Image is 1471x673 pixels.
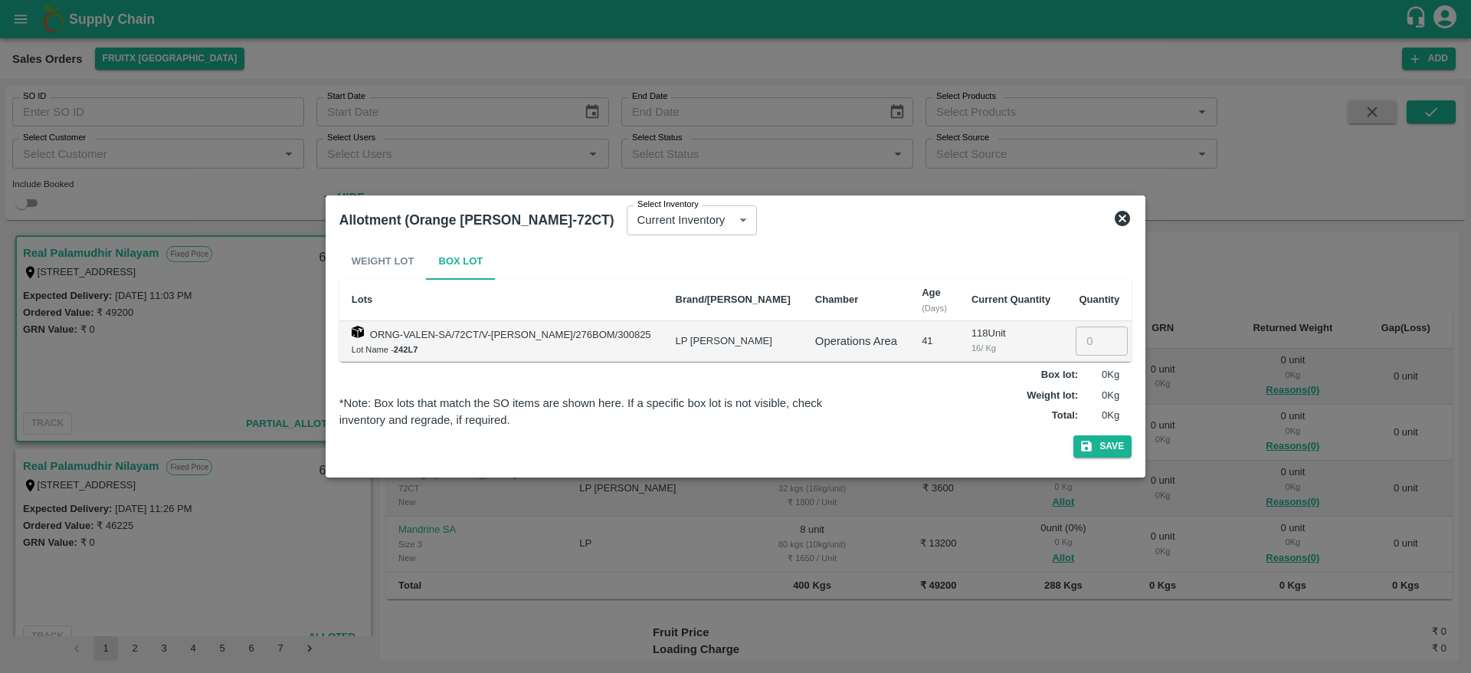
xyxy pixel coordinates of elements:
b: Quantity [1079,294,1119,305]
p: 0 Kg [1081,368,1119,382]
b: 242L7 [394,345,418,354]
b: Brand/[PERSON_NAME] [676,294,791,305]
button: Save [1073,435,1132,458]
label: Box lot : [1041,368,1078,382]
div: 16 / Kg [971,341,1050,355]
b: Allotment (Orange [PERSON_NAME]-72CT) [339,212,614,228]
b: Age [922,287,941,298]
div: (Days) [922,301,947,315]
div: Lot Name - [352,343,651,356]
td: ORNG-VALEN-SA/72CT/V-[PERSON_NAME]/276BOM/300825 [339,321,663,362]
td: 41 [909,321,959,362]
p: 0 Kg [1081,389,1119,403]
p: 0 Kg [1081,409,1119,423]
label: Total : [1052,409,1078,423]
div: Operations Area [815,333,897,350]
label: Select Inventory [637,199,699,211]
p: Current Inventory [637,212,726,228]
b: Lots [352,294,372,305]
div: *Note: Box lots that match the SO items are shown here. If a specific box lot is not visible, che... [339,395,868,429]
b: Current Quantity [971,294,1050,305]
img: box [352,326,364,338]
td: 118 Unit [959,321,1063,362]
b: Chamber [815,294,858,305]
label: Weight lot : [1027,389,1078,403]
button: Box Lot [426,243,495,280]
input: 0 [1076,327,1128,356]
td: LP [PERSON_NAME] [663,321,803,362]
